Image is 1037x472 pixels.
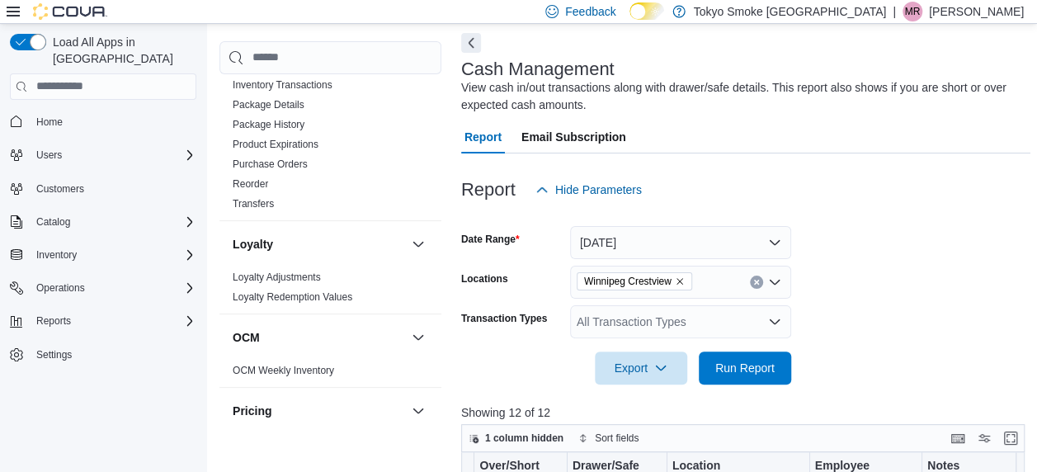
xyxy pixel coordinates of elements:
button: Catalog [3,210,203,234]
span: Load All Apps in [GEOGRAPHIC_DATA] [46,34,196,67]
span: Catalog [30,212,196,232]
a: Transfers [233,198,274,210]
a: OCM Weekly Inventory [233,365,334,376]
span: Home [36,116,63,129]
span: Loyalty Adjustments [233,271,321,284]
span: Transfers [233,197,274,210]
button: Run Report [699,352,791,385]
h3: Loyalty [233,236,273,253]
button: Export [595,352,687,385]
img: Cova [33,3,107,20]
div: Loyalty [219,267,441,314]
button: Display options [974,428,994,448]
button: OCM [233,329,405,346]
button: Sort fields [572,428,645,448]
button: Next [461,33,481,53]
span: Reorder [233,177,268,191]
button: 1 column hidden [462,428,570,448]
span: Sort fields [595,432,639,445]
span: Settings [36,348,72,361]
button: Pricing [233,403,405,419]
button: Users [30,145,68,165]
button: Users [3,144,203,167]
button: Reports [3,309,203,333]
span: Reports [30,311,196,331]
span: Reports [36,314,71,328]
div: Mariana Reimer [903,2,922,21]
a: Package History [233,119,304,130]
nav: Complex example [10,103,196,410]
button: Remove Winnipeg Crestview from selection in this group [675,276,685,286]
a: Purchase Orders [233,158,308,170]
h3: OCM [233,329,260,346]
span: Loyalty Redemption Values [233,290,352,304]
span: OCM Weekly Inventory [233,364,334,377]
a: Inventory Transactions [233,79,332,91]
button: Inventory [30,245,83,265]
span: Winnipeg Crestview [577,272,692,290]
button: Operations [3,276,203,300]
span: Dark Mode [629,20,630,21]
button: Inventory [3,243,203,267]
span: 1 column hidden [485,432,563,445]
span: Settings [30,344,196,365]
button: Open list of options [768,276,781,289]
span: Purchase Orders [233,158,308,171]
button: Enter fullscreen [1001,428,1021,448]
span: Product Expirations [233,138,318,151]
a: Customers [30,179,91,199]
button: Reports [30,311,78,331]
span: Customers [36,182,84,196]
a: Loyalty Redemption Values [233,291,352,303]
a: Loyalty Adjustments [233,271,321,283]
button: Pricing [408,401,428,421]
span: Customers [30,178,196,199]
button: Home [3,110,203,134]
div: View cash in/out transactions along with drawer/safe details. This report also shows if you are s... [461,79,1022,114]
button: OCM [408,328,428,347]
span: Inventory Transactions [233,78,332,92]
label: Locations [461,272,508,286]
span: Users [36,149,62,162]
span: Inventory [30,245,196,265]
span: Export [605,352,677,385]
button: Loyalty [233,236,405,253]
a: Settings [30,345,78,365]
button: [DATE] [570,226,791,259]
span: Email Subscription [521,120,626,153]
span: Users [30,145,196,165]
span: Inventory [36,248,77,262]
button: Open list of options [768,315,781,328]
button: Keyboard shortcuts [948,428,968,448]
a: Package Details [233,99,304,111]
input: Dark Mode [629,2,664,20]
span: MR [905,2,921,21]
span: Run Report [715,360,775,376]
div: OCM [219,361,441,387]
button: Operations [30,278,92,298]
p: | [893,2,896,21]
button: Clear input [750,276,763,289]
button: Settings [3,342,203,366]
span: Feedback [565,3,615,20]
p: Tokyo Smoke [GEOGRAPHIC_DATA] [694,2,887,21]
span: Winnipeg Crestview [584,273,672,290]
span: Package Details [233,98,304,111]
button: Loyalty [408,234,428,254]
h3: Cash Management [461,59,615,79]
p: [PERSON_NAME] [929,2,1024,21]
span: Catalog [36,215,70,229]
span: Home [30,111,196,132]
p: Showing 12 of 12 [461,404,1030,421]
a: Product Expirations [233,139,318,150]
h3: Pricing [233,403,271,419]
button: Hide Parameters [529,173,648,206]
span: Operations [36,281,85,295]
span: Package History [233,118,304,131]
a: Home [30,112,69,132]
span: Hide Parameters [555,182,642,198]
span: Report [464,120,502,153]
label: Date Range [461,233,520,246]
label: Transaction Types [461,312,547,325]
a: Reorder [233,178,268,190]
